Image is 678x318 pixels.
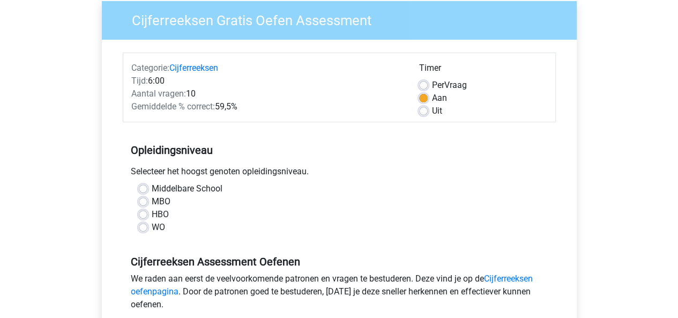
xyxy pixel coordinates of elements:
div: We raden aan eerst de veelvoorkomende patronen en vragen te bestuderen. Deze vind je op de . Door... [123,272,556,315]
label: Uit [432,105,442,117]
h5: Opleidingsniveau [131,139,548,161]
a: Cijferreeksen [169,63,218,73]
h3: Cijferreeksen Gratis Oefen Assessment [119,8,569,29]
label: MBO [152,195,170,208]
span: Categorie: [131,63,169,73]
label: HBO [152,208,169,221]
h5: Cijferreeksen Assessment Oefenen [131,255,548,268]
div: 10 [123,87,411,100]
label: WO [152,221,165,234]
div: Selecteer het hoogst genoten opleidingsniveau. [123,165,556,182]
div: Timer [419,62,547,79]
span: Tijd: [131,76,148,86]
span: Gemiddelde % correct: [131,101,215,112]
div: 6:00 [123,75,411,87]
label: Vraag [432,79,467,92]
label: Middelbare School [152,182,222,195]
div: 59,5% [123,100,411,113]
label: Aan [432,92,447,105]
span: Aantal vragen: [131,88,186,99]
span: Per [432,80,444,90]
